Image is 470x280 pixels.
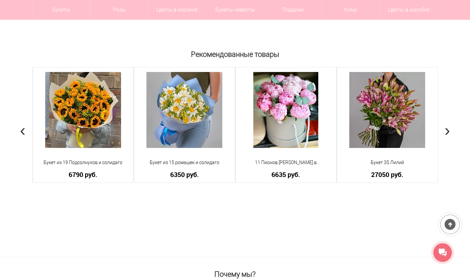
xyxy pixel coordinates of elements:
a: 11 Пионов [PERSON_NAME] в [GEOGRAPHIC_DATA] [240,159,332,166]
a: 6635 руб. [240,171,332,178]
h2: Рекомендованные товары [32,47,438,58]
a: Букет из 19 Подсолнухов и солидаго [37,159,129,166]
a: 6350 руб. [139,171,231,178]
img: Букет из 15 ромашек и солидаго [146,72,222,148]
img: Букет 35 Лилий [349,72,425,148]
img: Букет из 19 Подсолнухов и солидаго [45,72,121,148]
span: Next [445,121,450,140]
h2: Почему мы? [32,267,438,278]
a: Букет из 15 ромашек и солидаго [139,159,231,166]
a: Букет 35 Лилий [341,159,433,166]
span: Previous [20,121,26,140]
a: 6790 руб. [37,171,129,178]
a: 27050 руб. [341,171,433,178]
img: 11 Пионов Сара Бернар в коробке [253,72,318,148]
